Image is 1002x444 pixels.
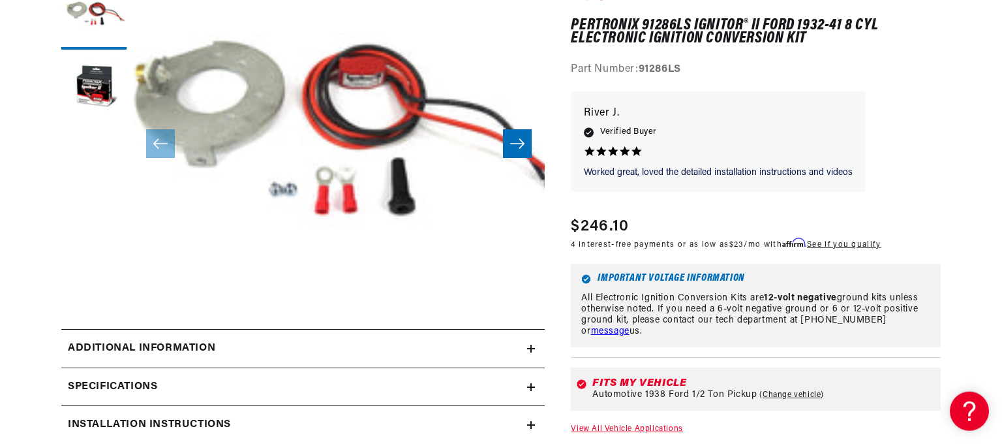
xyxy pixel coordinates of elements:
[68,379,157,396] h2: Specifications
[68,417,231,434] h2: Installation instructions
[581,293,930,337] p: All Electronic Ignition Conversion Kits are ground kits unless otherwise noted. If you need a 6-v...
[571,238,881,251] p: 4 interest-free payments or as low as /mo with .
[584,166,853,180] p: Worked great, loved the detailed installation instructions and videos
[68,340,215,357] h2: Additional Information
[592,390,757,400] span: Automotive 1938 Ford 1/2 Ton Pickup
[782,238,805,247] span: Affirm
[764,293,837,303] strong: 12-volt negative
[571,61,941,78] div: Part Number:
[571,19,941,46] h1: PerTronix 91286LS Ignitor® II Ford 1932-41 8 cyl Electronic Ignition Conversion Kit
[584,104,853,123] p: River J.
[571,425,682,433] a: View All Vehicle Applications
[581,274,930,284] h6: Important Voltage Information
[61,406,545,444] summary: Installation instructions
[807,241,881,249] a: See if you qualify - Learn more about Affirm Financing (opens in modal)
[571,215,629,238] span: $246.10
[592,378,935,388] div: Fits my vehicle
[591,326,630,336] a: message
[61,330,545,368] summary: Additional Information
[503,129,532,158] button: Slide right
[61,56,127,121] button: Load image 2 in gallery view
[61,368,545,406] summary: Specifications
[759,390,824,400] a: Change vehicle
[600,125,656,139] span: Verified Buyer
[729,241,744,249] span: $23
[639,64,681,74] strong: 91286LS
[146,129,175,158] button: Slide left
